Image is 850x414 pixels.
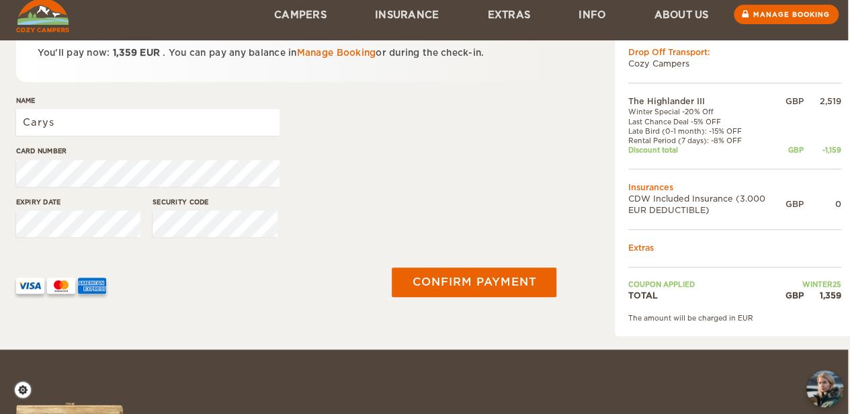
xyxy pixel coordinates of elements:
[628,313,841,323] div: The amount will be charged in EUR
[628,145,785,155] td: Discount total
[785,290,804,301] div: GBP
[16,146,280,156] label: Card number
[785,145,804,155] div: GBP
[16,278,44,294] img: VISA
[628,107,785,116] td: Winter Special -20% Off
[78,278,106,294] img: AMEX
[785,95,804,107] div: GBP
[628,46,841,58] div: Drop Off Transport:
[13,380,41,399] a: Cookie settings
[140,48,160,58] span: EUR
[804,198,841,210] div: 0
[628,290,785,301] td: TOTAL
[628,95,785,107] td: The Highlander III
[38,45,536,60] p: You'll pay now: . You can pay any balance in or during the check-in.
[628,242,841,253] td: Extras
[628,193,785,216] td: CDW Included Insurance (3.000 EUR DEDUCTIBLE)
[628,58,841,69] td: Cozy Campers
[153,197,278,207] label: Security code
[734,5,839,24] a: Manage booking
[628,280,785,289] td: Coupon applied
[804,290,841,301] div: 1,359
[16,95,280,106] label: Name
[113,48,137,58] span: 1,359
[297,48,376,58] a: Manage Booking
[47,278,75,294] img: mastercard
[628,126,785,136] td: Late Bird (0-1 month): -15% OFF
[628,181,841,193] td: Insurances
[628,136,785,145] td: Rental Period (7 days): -8% OFF
[785,198,804,210] div: GBP
[806,370,843,407] button: chat-button
[392,267,556,297] button: Confirm payment
[16,197,141,207] label: Expiry date
[804,145,841,155] div: -1,159
[628,117,785,126] td: Last Chance Deal -5% OFF
[804,95,841,107] div: 2,519
[785,280,841,289] td: WINTER25
[806,370,843,407] img: Freyja at Cozy Campers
